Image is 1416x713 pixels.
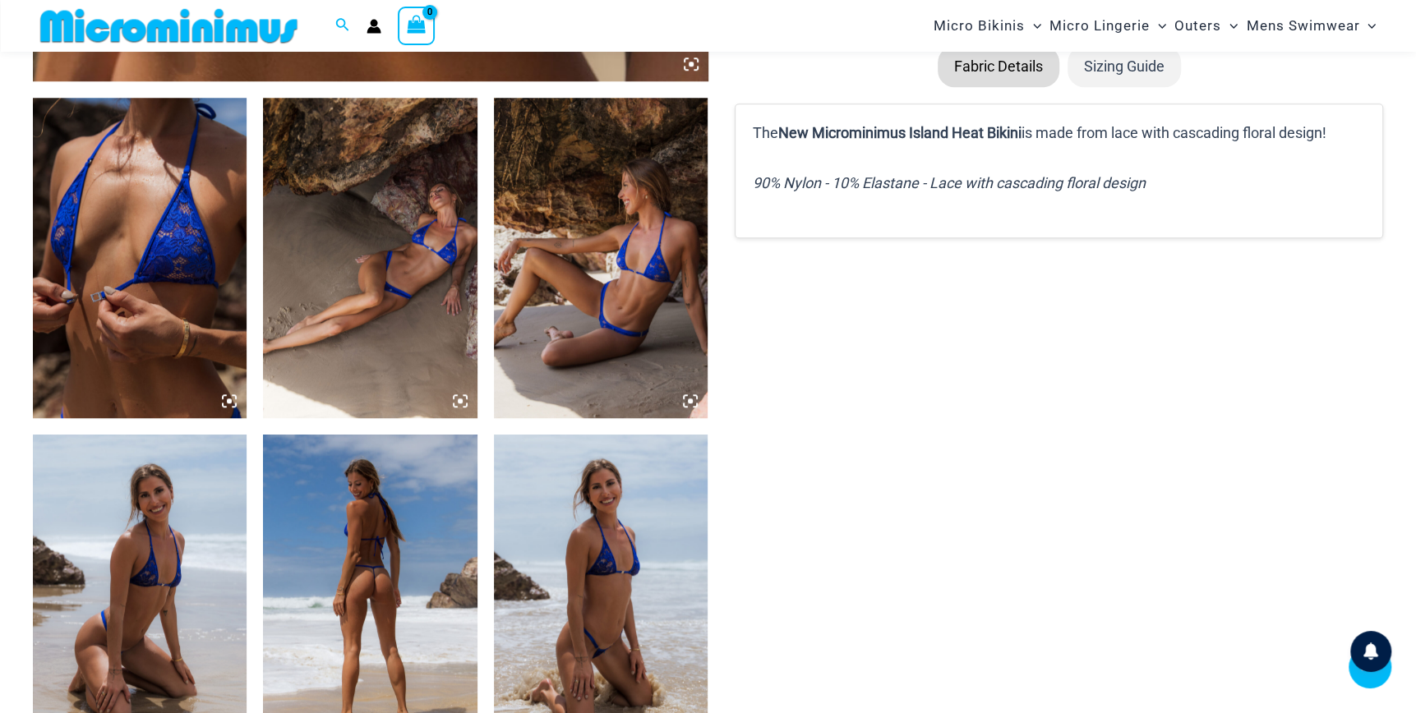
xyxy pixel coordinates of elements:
[752,121,1366,145] p: The is made from lace with cascading floral design!
[1246,5,1359,47] span: Mens Swimwear
[335,16,350,36] a: Search icon link
[1025,5,1041,47] span: Menu Toggle
[927,2,1383,49] nav: Site Navigation
[494,98,708,419] img: Island Heat Ocean 309 Top 439 Bottom 04
[1174,5,1221,47] span: Outers
[1170,5,1242,47] a: OutersMenu ToggleMenu Toggle
[1045,5,1170,47] a: Micro LingerieMenu ToggleMenu Toggle
[1242,5,1380,47] a: Mens SwimwearMenu ToggleMenu Toggle
[263,98,477,419] img: Island Heat Ocean 309 Top 439 Bottom 05
[1049,5,1150,47] span: Micro Lingerie
[1068,46,1181,87] li: Sizing Guide
[367,19,381,34] a: Account icon link
[938,46,1059,87] li: Fabric Details
[398,7,436,44] a: View Shopping Cart, empty
[777,124,1021,141] b: New Microminimus Island Heat Bikini
[34,7,304,44] img: MM SHOP LOGO FLAT
[934,5,1025,47] span: Micro Bikinis
[1150,5,1166,47] span: Menu Toggle
[33,98,247,419] img: Island Heat Ocean 309 Top 02
[752,174,1145,191] i: 90% Nylon - 10% Elastane - Lace with cascading floral design
[929,5,1045,47] a: Micro BikinisMenu ToggleMenu Toggle
[1359,5,1376,47] span: Menu Toggle
[1221,5,1238,47] span: Menu Toggle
